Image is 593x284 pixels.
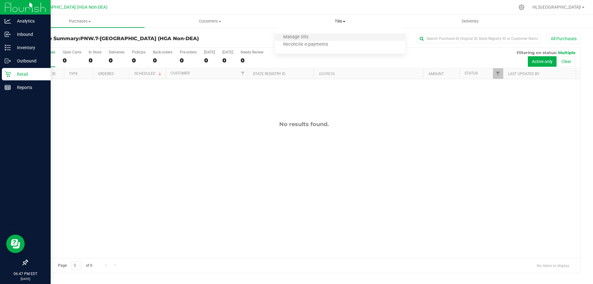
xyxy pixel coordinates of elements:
div: 0 [241,57,263,64]
div: 0 [89,57,101,64]
button: All Purchases [547,33,581,44]
span: Filtering on status: [517,50,557,55]
inline-svg: Analytics [5,18,11,24]
div: Back-orders [153,50,172,54]
iframe: Resource center [6,235,25,253]
th: Address [313,68,423,79]
inline-svg: Retail [5,71,11,77]
span: Customers [145,19,275,24]
p: Inventory [11,44,48,51]
a: Deliveries [405,15,535,28]
div: Open Carts [63,50,81,54]
p: Inbound [11,31,48,38]
div: 0 [132,57,145,64]
div: 0 [63,57,81,64]
inline-svg: Reports [5,84,11,91]
h3: Purchase Summary: [27,36,212,41]
p: [DATE] [3,277,48,281]
span: Manage tills [275,35,317,40]
a: Filter [493,68,503,79]
div: Manage settings [518,4,525,10]
div: 0 [153,57,172,64]
a: Last Updated By [508,72,539,76]
a: Filter [238,68,248,79]
span: Deliveries [453,19,487,24]
input: Search Purchase ID, Original ID, State Registry ID or Customer Name... [417,34,540,43]
span: No items to display [532,261,574,270]
p: Analytics [11,17,48,25]
p: Retail [11,70,48,78]
a: Purchases [15,15,145,28]
button: Active only [528,56,557,67]
div: Deliveries [109,50,124,54]
div: In Store [89,50,101,54]
div: 0 [204,57,215,64]
span: PNW.7-[GEOGRAPHIC_DATA] (HGA Non-DEA) [80,36,199,41]
a: Customers [145,15,275,28]
button: Clear [557,56,575,67]
p: Outbound [11,57,48,65]
span: Hi, [GEOGRAPHIC_DATA]! [532,5,581,10]
div: [DATE] [222,50,233,54]
a: Tills Manage tills Reconcile e-payments [275,15,405,28]
span: PNW.7-[GEOGRAPHIC_DATA] (HGA Non-DEA) [19,5,107,10]
a: Type [69,72,78,76]
div: Pre-orders [180,50,197,54]
inline-svg: Inventory [5,45,11,51]
a: Customer [170,71,190,75]
div: PickUps [132,50,145,54]
div: [DATE] [204,50,215,54]
div: Needs Review [241,50,263,54]
inline-svg: Outbound [5,58,11,64]
a: Scheduled [134,71,162,76]
a: Amount [428,72,444,76]
a: Status [465,71,478,75]
a: Ordered [98,72,114,76]
div: No results found. [27,121,580,128]
span: Purchases [15,19,145,24]
div: 0 [180,57,197,64]
p: 06:47 PM EDT [3,271,48,277]
inline-svg: Inbound [5,31,11,37]
div: 0 [109,57,124,64]
p: Reports [11,84,48,91]
div: 0 [222,57,233,64]
span: Page of 0 [53,261,97,270]
span: Reconcile e-payments [275,42,336,47]
a: State Registry ID [253,72,285,76]
span: Multiple [558,50,575,55]
span: Tills [275,19,405,24]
